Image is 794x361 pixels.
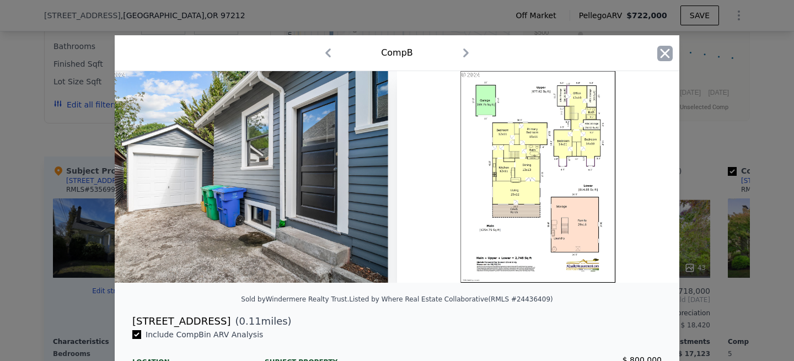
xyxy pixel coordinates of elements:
span: Include Comp B in ARV Analysis [141,330,267,339]
img: Property Img [397,71,679,283]
span: 0.11 [239,315,261,327]
span: ( miles) [230,314,291,329]
div: [STREET_ADDRESS] [132,314,230,329]
img: Property Img [106,71,388,283]
div: Sold by Windermere Realty Trust . [241,295,349,303]
div: Comp B [381,46,413,60]
div: Listed by Where Real Estate Collaborative (RMLS #24436409) [349,295,552,303]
